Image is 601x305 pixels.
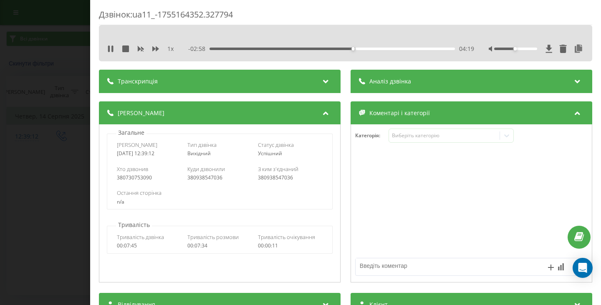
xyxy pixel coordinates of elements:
span: Аналіз дзвінка [369,77,411,86]
h4: Категорія : [355,133,389,139]
p: Тривалість [116,221,152,229]
div: 00:07:45 [117,243,182,249]
div: Виберіть категорію [392,132,496,139]
span: [PERSON_NAME] [118,109,164,117]
span: Тривалість розмови [187,233,239,241]
span: Остання сторінка [117,189,162,197]
div: 380730753090 [117,175,182,181]
span: Куди дзвонили [187,165,225,173]
div: Дзвінок : ua11_-1755164352.327794 [99,9,592,25]
span: - 02:58 [188,45,210,53]
span: Тип дзвінка [187,141,217,149]
div: 00:07:34 [187,243,252,249]
span: Статус дзвінка [258,141,294,149]
span: 1 x [167,45,174,53]
span: Тривалість очікування [258,233,315,241]
div: 00:00:11 [258,243,323,249]
span: Коментарі і категорії [369,109,430,117]
div: Accessibility label [352,47,355,50]
span: 04:19 [459,45,474,53]
span: Вихідний [187,150,211,157]
span: Тривалість дзвінка [117,233,164,241]
div: 380938547036 [258,175,323,181]
div: [DATE] 12:39:12 [117,151,182,156]
div: 380938547036 [187,175,252,181]
div: Open Intercom Messenger [573,258,593,278]
span: Транскрипція [118,77,158,86]
span: Хто дзвонив [117,165,148,173]
span: З ким з'єднаний [258,165,298,173]
p: Загальне [116,129,146,137]
div: Accessibility label [513,47,517,50]
span: [PERSON_NAME] [117,141,157,149]
span: Успішний [258,150,282,157]
div: n/a [117,199,322,205]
